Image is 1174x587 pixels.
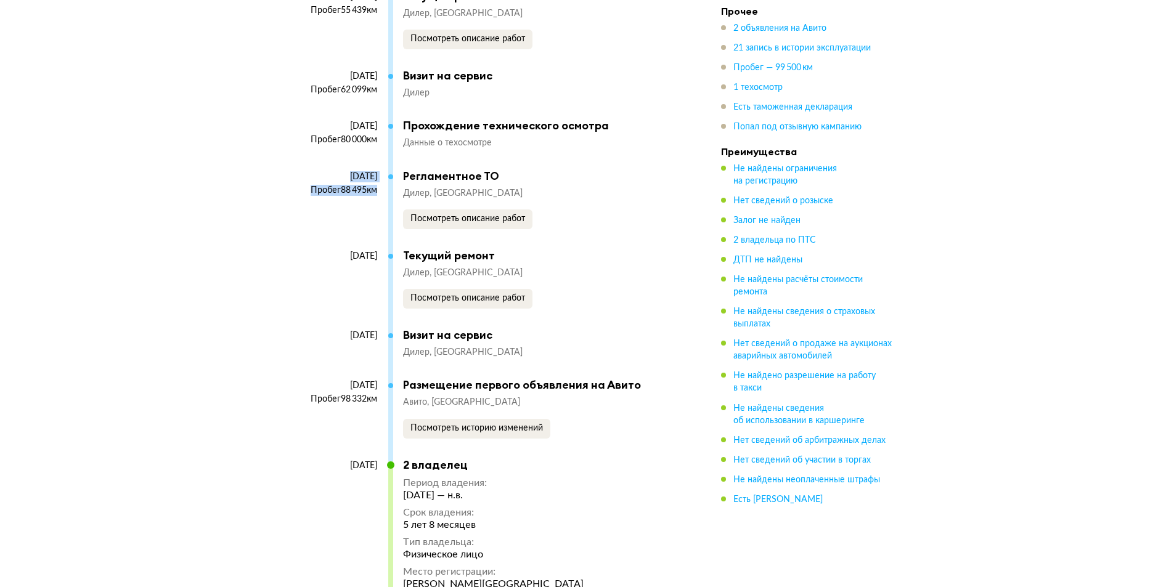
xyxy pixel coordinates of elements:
span: ДТП не найдены [733,256,802,264]
div: Визит на сервис [403,328,672,342]
div: [DATE] [296,171,377,182]
button: Посмотреть описание работ [403,30,532,49]
span: 2 объявления на Авито [733,24,826,33]
div: Пробег 88 495 км [296,185,377,196]
span: Посмотреть описание работ [410,214,525,223]
div: Физическое лицо [403,548,584,561]
span: Нет сведений о розыске [733,196,833,205]
div: Размещение первого объявления на Авито [403,378,672,392]
span: Пробег — 99 500 км [733,63,813,72]
div: Пробег 98 332 км [296,394,377,405]
span: Нет сведений об арбитражных делах [733,435,886,444]
span: Залог не найден [733,216,801,225]
span: [GEOGRAPHIC_DATA] [434,348,523,357]
span: [GEOGRAPHIC_DATA] [434,189,523,198]
span: Не найдены сведения об использовании в каршеринге [733,403,865,424]
span: Есть [PERSON_NAME] [733,495,823,503]
span: Посмотреть историю изменений [410,424,543,432]
span: Данные о техосмотре [403,139,492,147]
div: [DATE] [296,380,377,391]
span: Не найдены сведения о страховых выплатах [733,307,875,328]
span: Не найдено разрешение на работу в такси [733,371,876,392]
div: Пробег 80 000 км [296,134,377,145]
div: 2 владелец [403,458,584,472]
div: Срок владения : [403,506,584,519]
h4: Преимущества [721,145,894,158]
h4: Прочее [721,5,894,17]
div: Пробег 55 439 км [296,5,377,16]
button: Посмотреть описание работ [403,289,532,309]
span: 1 техосмотр [733,83,783,92]
div: [DATE] [296,71,377,82]
span: Попал под отзывную кампанию [733,123,862,131]
span: Дилер [403,89,430,97]
span: Дилер [403,189,434,198]
span: Посмотреть описание работ [410,294,525,302]
div: Визит на сервис [403,69,672,83]
span: Дилер [403,348,434,357]
div: Текущий ремонт [403,249,672,262]
div: [DATE] — н.в. [403,489,584,501]
span: Не найдены ограничения на регистрацию [733,164,837,185]
div: Место регистрации : [403,565,584,578]
span: 21 запись в истории эксплуатации [733,44,871,52]
span: [GEOGRAPHIC_DATA] [434,9,523,18]
span: [GEOGRAPHIC_DATA] [431,398,520,407]
span: [GEOGRAPHIC_DATA] [434,269,523,277]
div: Прохождение технического осмотра [403,119,672,132]
span: Нет сведений об участии в торгах [733,455,871,464]
div: [DATE] [296,121,377,132]
span: Не найдены расчёты стоимости ремонта [733,275,863,296]
span: 2 владельца по ПТС [733,236,816,245]
div: 5 лет 8 месяцев [403,519,584,531]
span: Авито [403,398,431,407]
div: Период владения : [403,477,584,489]
div: [DATE] [296,460,377,471]
button: Посмотреть историю изменений [403,419,550,439]
div: [DATE] [296,330,377,341]
div: Пробег 62 099 км [296,84,377,95]
div: Регламентное ТО [403,169,672,183]
span: Дилер [403,9,434,18]
div: [DATE] [296,251,377,262]
span: Посмотреть описание работ [410,34,525,43]
span: Не найдены неоплаченные штрафы [733,475,880,484]
span: Есть таможенная декларация [733,103,852,111]
span: Нет сведений о продаже на аукционах аварийных автомобилей [733,339,892,360]
button: Посмотреть описание работ [403,209,532,229]
span: Дилер [403,269,434,277]
div: Тип владельца : [403,536,584,548]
